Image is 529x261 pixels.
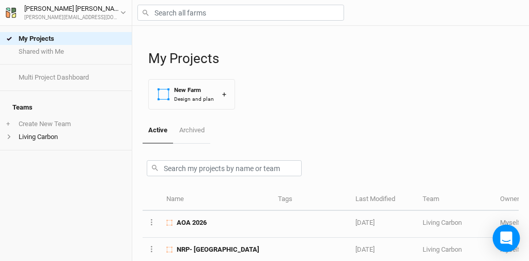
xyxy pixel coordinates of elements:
th: Name [161,189,272,211]
span: Oct 3, 2025 4:54 PM [355,219,375,226]
div: [PERSON_NAME][EMAIL_ADDRESS][DOMAIN_NAME] [24,14,120,22]
div: Design and plan [174,95,214,103]
div: + [222,89,226,100]
h4: Teams [6,97,126,118]
div: Open Intercom Messenger [493,225,520,252]
span: andy@livingcarbon.com [500,219,520,226]
div: [PERSON_NAME] [PERSON_NAME] [24,4,120,14]
th: Tags [272,189,349,211]
button: New FarmDesign and plan+ [148,79,235,110]
button: [PERSON_NAME] [PERSON_NAME][PERSON_NAME][EMAIL_ADDRESS][DOMAIN_NAME] [5,3,127,22]
a: Active [143,118,173,144]
a: Archived [173,118,210,143]
th: Last Modified [349,189,416,211]
span: NRP- Phase 2 Colony Bay [177,245,259,254]
th: Team [416,189,494,211]
th: Owner [494,189,525,211]
span: + [6,120,10,128]
div: New Farm [174,86,214,95]
input: Search all farms [137,5,344,21]
span: AOA 2026 [177,218,207,227]
h1: My Projects [148,51,519,67]
input: Search my projects by name or team [147,160,302,176]
td: Living Carbon [416,211,494,238]
span: Oct 3, 2025 4:16 PM [355,245,375,253]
